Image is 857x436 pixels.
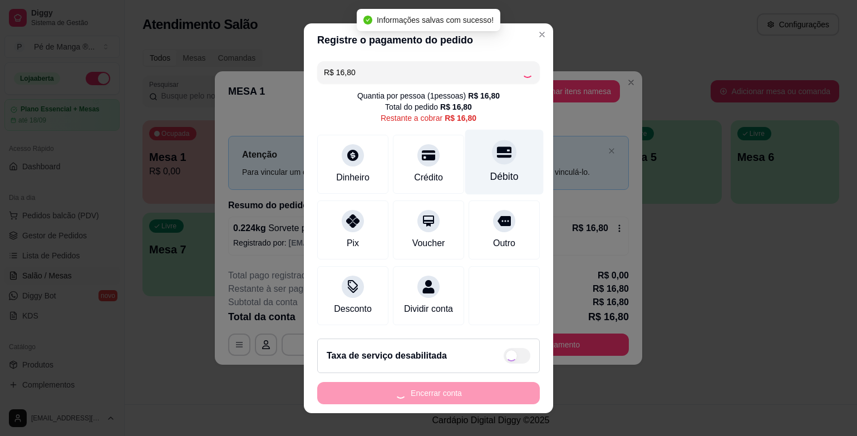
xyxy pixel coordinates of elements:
[493,237,515,250] div: Outro
[412,237,445,250] div: Voucher
[533,26,551,43] button: Close
[357,90,500,101] div: Quantia por pessoa ( 1 pessoas)
[336,171,370,184] div: Dinheiro
[334,302,372,316] div: Desconto
[377,16,494,25] span: Informações salvas com sucesso!
[381,112,476,124] div: Restante a cobrar
[324,61,522,84] input: Ex.: hambúrguer de cordeiro
[490,169,519,184] div: Débito
[363,16,372,25] span: check-circle
[404,302,453,316] div: Dividir conta
[414,171,443,184] div: Crédito
[304,23,553,57] header: Registre o pagamento do pedido
[327,349,447,362] h2: Taxa de serviço desabilitada
[445,112,476,124] div: R$ 16,80
[468,90,500,101] div: R$ 16,80
[385,101,472,112] div: Total do pedido
[347,237,359,250] div: Pix
[440,101,472,112] div: R$ 16,80
[522,67,533,78] div: Loading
